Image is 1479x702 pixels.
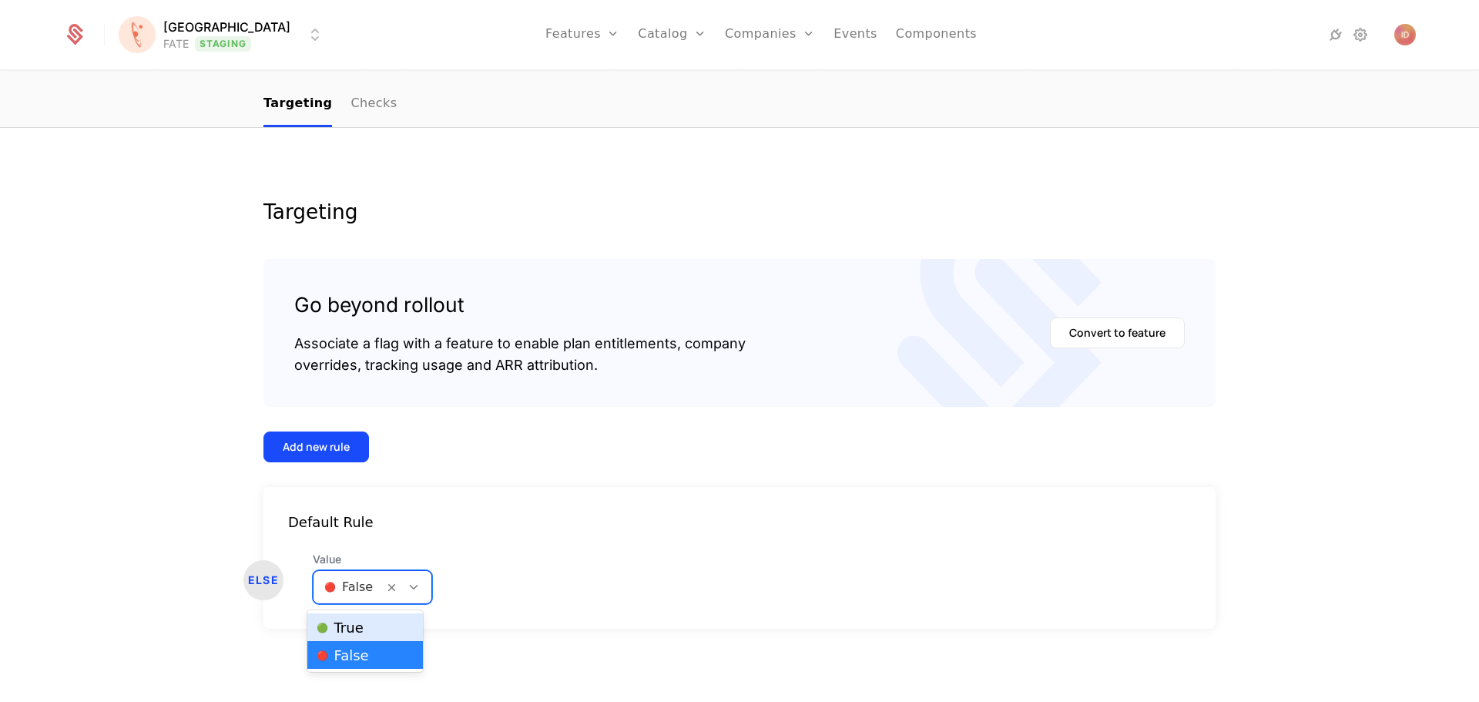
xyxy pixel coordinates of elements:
button: Convert to feature [1050,317,1185,348]
button: Open user button [1394,24,1416,45]
div: Default Rule [263,512,1216,533]
button: Add new rule [263,432,369,462]
a: Integrations [1326,25,1345,44]
div: Associate a flag with a feature to enable plan entitlements, company overrides, tracking usage an... [294,333,746,376]
div: ELSE [243,560,283,600]
a: Targeting [263,82,332,127]
div: Add new rule [283,439,350,455]
ul: Choose Sub Page [263,82,397,127]
span: False [317,649,369,663]
div: Go beyond rollout [294,290,746,321]
img: Florence [119,16,156,53]
img: Igor Dević [1394,24,1416,45]
a: Settings [1351,25,1370,44]
span: [GEOGRAPHIC_DATA] [163,18,290,36]
span: Value [313,552,432,567]
span: True [317,621,364,635]
div: FATE [163,36,189,52]
span: 🔴 [317,650,328,662]
nav: Main [263,82,1216,127]
button: Select environment [123,18,324,52]
a: Checks [350,82,397,127]
span: Staging [195,36,251,52]
span: 🟢 [317,622,328,634]
div: Targeting [263,202,1216,222]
